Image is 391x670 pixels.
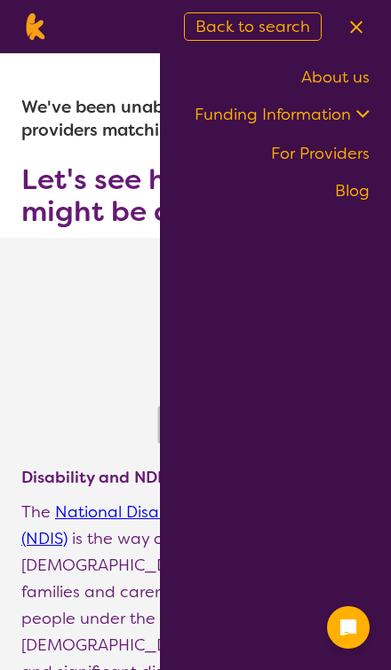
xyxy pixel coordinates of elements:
[184,12,322,41] a: Back to search
[195,104,370,125] a: Funding Information
[350,20,363,34] img: close the menu
[115,272,276,449] img: Find NDIS and Disability services and providers
[195,16,310,37] span: Back to search
[21,467,370,488] h4: Disability and NDIS searches
[21,13,49,40] img: Karista logo
[271,143,370,164] a: For Providers
[21,96,370,142] h1: We've been unable to find services or providers matching your search criteria.
[335,180,370,201] a: Blog
[301,67,370,88] a: About us
[21,163,370,227] h3: Let's see how else we might be able to help!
